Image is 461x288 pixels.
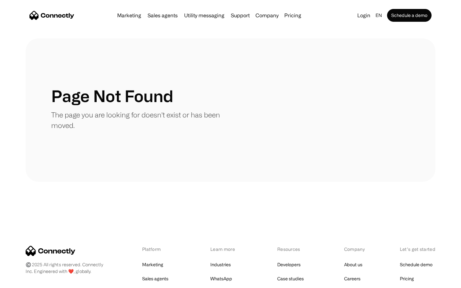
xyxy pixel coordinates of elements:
[277,274,304,283] a: Case studies
[344,260,362,269] a: About us
[142,260,163,269] a: Marketing
[182,13,227,18] a: Utility messaging
[142,274,168,283] a: Sales agents
[145,13,180,18] a: Sales agents
[344,274,360,283] a: Careers
[277,260,301,269] a: Developers
[210,260,231,269] a: Industries
[210,274,232,283] a: WhatsApp
[6,276,38,286] aside: Language selected: English
[142,246,177,252] div: Platform
[115,13,144,18] a: Marketing
[51,109,230,131] p: The page you are looking for doesn't exist or has been moved.
[29,11,74,20] a: home
[255,11,279,20] div: Company
[277,246,311,252] div: Resources
[355,11,373,20] a: Login
[51,86,173,106] h1: Page Not Found
[400,274,414,283] a: Pricing
[254,11,280,20] div: Company
[400,260,433,269] a: Schedule demo
[387,9,432,22] a: Schedule a demo
[228,13,252,18] a: Support
[282,13,304,18] a: Pricing
[373,11,386,20] div: en
[376,11,382,20] div: en
[344,246,367,252] div: Company
[13,277,38,286] ul: Language list
[210,246,244,252] div: Learn more
[400,246,435,252] div: Let’s get started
